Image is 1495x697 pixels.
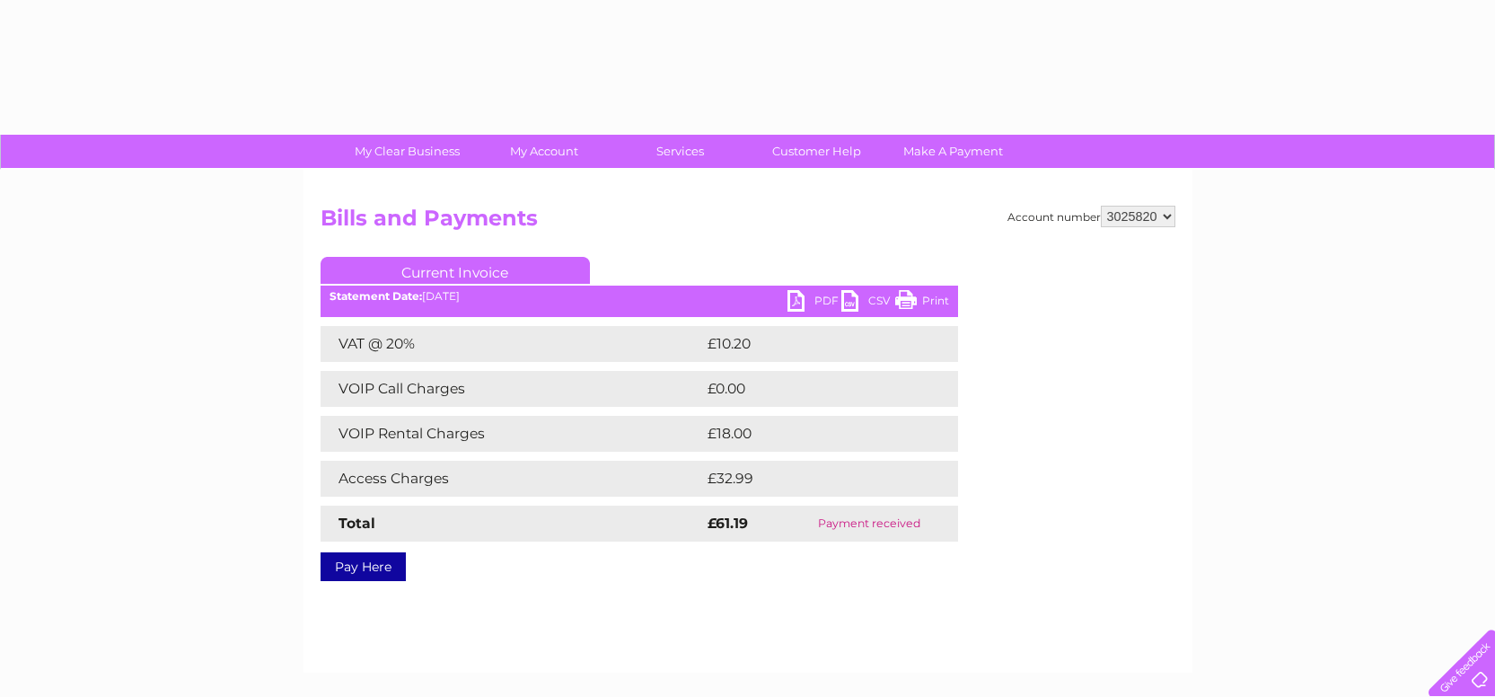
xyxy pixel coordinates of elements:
[321,326,703,362] td: VAT @ 20%
[703,416,921,452] td: £18.00
[703,326,920,362] td: £10.20
[743,135,891,168] a: Customer Help
[333,135,481,168] a: My Clear Business
[787,290,841,316] a: PDF
[879,135,1027,168] a: Make A Payment
[470,135,618,168] a: My Account
[703,371,917,407] td: £0.00
[330,289,422,303] b: Statement Date:
[321,416,703,452] td: VOIP Rental Charges
[1007,206,1175,227] div: Account number
[321,206,1175,240] h2: Bills and Payments
[781,506,958,542] td: Payment received
[895,290,949,316] a: Print
[708,515,748,532] strong: £61.19
[606,135,754,168] a: Services
[321,552,406,581] a: Pay Here
[841,290,895,316] a: CSV
[339,515,375,532] strong: Total
[321,290,958,303] div: [DATE]
[703,461,922,497] td: £32.99
[321,371,703,407] td: VOIP Call Charges
[321,461,703,497] td: Access Charges
[321,257,590,284] a: Current Invoice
